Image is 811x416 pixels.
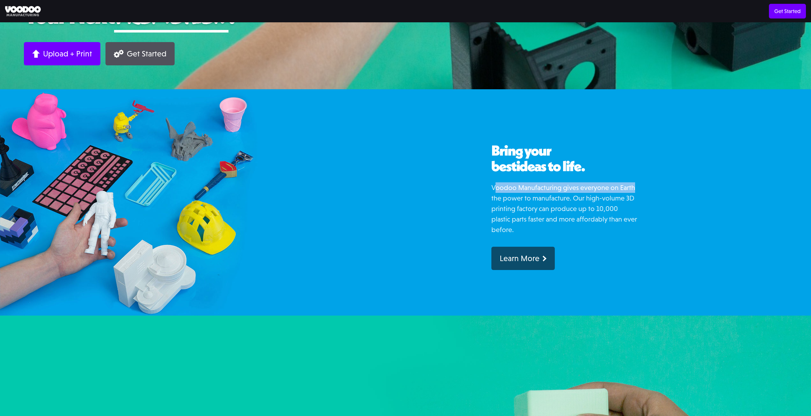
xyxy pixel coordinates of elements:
[114,50,124,58] img: Gears
[491,247,555,270] a: Learn More
[491,182,638,235] p: Voodoo Manufacturing gives everyone on Earth the power to manufacture. Our high-volume 3D printin...
[491,143,638,174] h2: Bring your best
[32,50,40,58] img: Arrow up
[24,42,100,65] a: Upload + Print
[105,42,175,65] a: Get Started
[769,4,806,18] a: Get Started
[5,6,41,17] img: Voodoo Manufacturing logo
[500,253,539,263] div: Learn More
[516,157,585,175] span: ideas to life.
[43,49,92,59] div: Upload + Print
[114,2,228,30] span: promotion
[127,49,166,59] div: Get Started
